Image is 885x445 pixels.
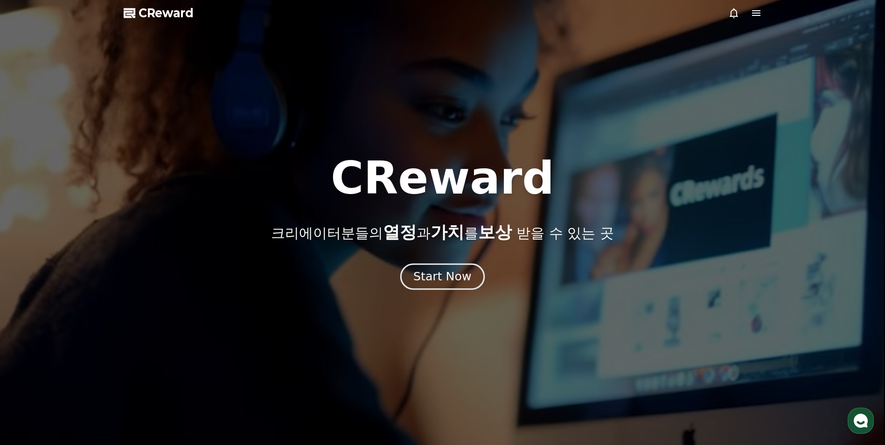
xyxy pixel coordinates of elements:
[400,264,485,290] button: Start Now
[431,222,464,242] span: 가치
[139,6,194,21] span: CReward
[383,222,417,242] span: 열정
[120,296,179,319] a: 설정
[144,310,155,317] span: 설정
[62,296,120,319] a: 대화
[85,310,97,318] span: 대화
[271,223,613,242] p: 크리에이터분들의 과 를 받을 수 있는 곳
[413,269,471,285] div: Start Now
[29,310,35,317] span: 홈
[331,156,554,201] h1: CReward
[402,273,483,282] a: Start Now
[3,296,62,319] a: 홈
[478,222,512,242] span: 보상
[124,6,194,21] a: CReward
